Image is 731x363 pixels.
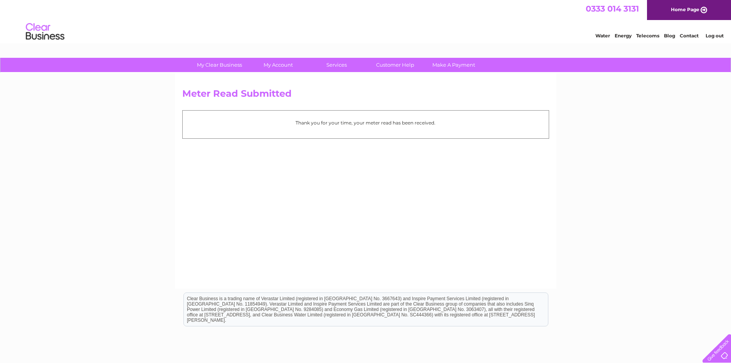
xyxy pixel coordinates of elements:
a: 0333 014 3131 [586,4,639,13]
a: My Account [246,58,310,72]
a: Contact [680,33,699,39]
a: Blog [664,33,675,39]
a: Make A Payment [422,58,486,72]
div: Clear Business is a trading name of Verastar Limited (registered in [GEOGRAPHIC_DATA] No. 3667643... [184,4,548,37]
p: Thank you for your time, your meter read has been received. [187,119,545,126]
a: Telecoms [636,33,659,39]
a: Services [305,58,368,72]
a: Energy [615,33,632,39]
a: Water [595,33,610,39]
a: My Clear Business [188,58,251,72]
a: Log out [706,33,724,39]
h2: Meter Read Submitted [182,88,549,103]
a: Customer Help [363,58,427,72]
img: logo.png [25,20,65,44]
